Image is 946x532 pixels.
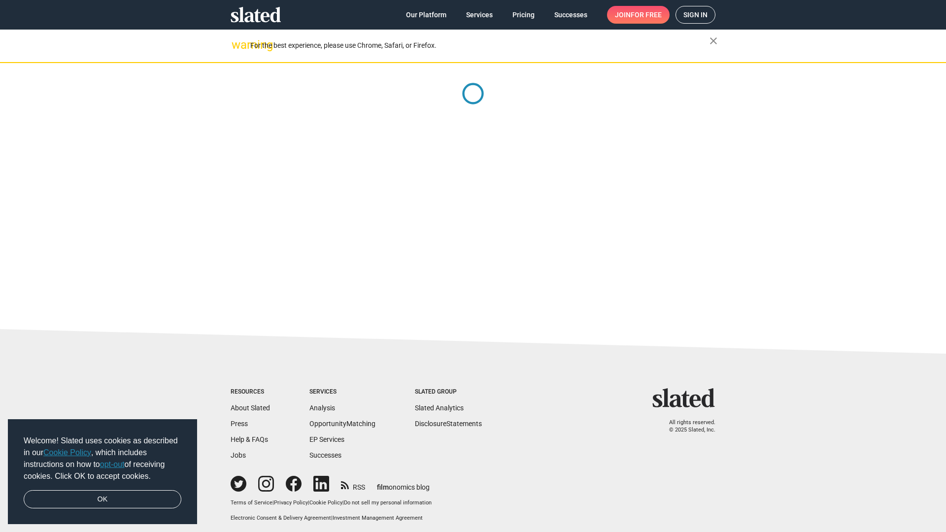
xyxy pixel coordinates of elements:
[308,499,309,506] span: |
[232,39,243,51] mat-icon: warning
[231,499,272,506] a: Terms of Service
[607,6,670,24] a: Joinfor free
[43,448,91,457] a: Cookie Policy
[615,6,662,24] span: Join
[546,6,595,24] a: Successes
[250,39,709,52] div: For the best experience, please use Chrome, Safari, or Firefox.
[231,435,268,443] a: Help & FAQs
[398,6,454,24] a: Our Platform
[344,499,432,507] button: Do not sell my personal information
[377,483,389,491] span: film
[341,477,365,492] a: RSS
[512,6,535,24] span: Pricing
[631,6,662,24] span: for free
[676,6,715,24] a: Sign in
[406,6,446,24] span: Our Platform
[100,460,125,468] a: opt-out
[272,499,274,506] span: |
[309,420,375,428] a: OpportunityMatching
[333,515,423,521] a: Investment Management Agreement
[24,490,181,509] a: dismiss cookie message
[554,6,587,24] span: Successes
[505,6,542,24] a: Pricing
[708,35,719,47] mat-icon: close
[231,404,270,412] a: About Slated
[331,515,333,521] span: |
[8,419,197,525] div: cookieconsent
[377,475,430,492] a: filmonomics blog
[231,388,270,396] div: Resources
[415,388,482,396] div: Slated Group
[309,388,375,396] div: Services
[458,6,501,24] a: Services
[274,499,308,506] a: Privacy Policy
[309,499,342,506] a: Cookie Policy
[342,499,344,506] span: |
[24,435,181,482] span: Welcome! Slated uses cookies as described in our , which includes instructions on how to of recei...
[415,420,482,428] a: DisclosureStatements
[231,515,331,521] a: Electronic Consent & Delivery Agreement
[415,404,464,412] a: Slated Analytics
[231,451,246,459] a: Jobs
[659,419,715,433] p: All rights reserved. © 2025 Slated, Inc.
[309,404,335,412] a: Analysis
[309,451,341,459] a: Successes
[683,6,708,23] span: Sign in
[231,420,248,428] a: Press
[466,6,493,24] span: Services
[309,435,344,443] a: EP Services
